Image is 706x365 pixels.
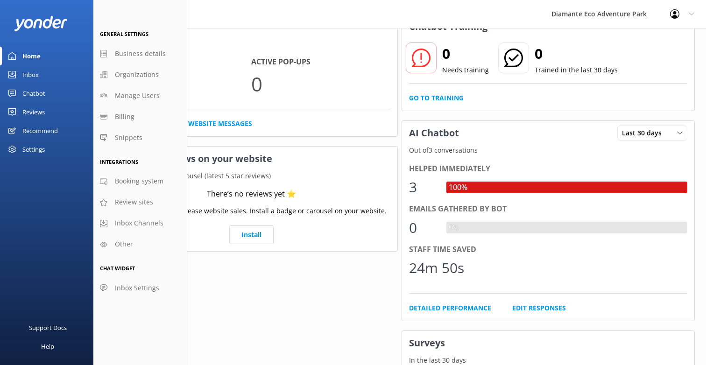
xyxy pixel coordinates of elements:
h2: 0 [535,42,618,65]
div: Recommend [22,121,58,140]
div: Chatbot [22,84,45,103]
span: Billing [115,112,134,122]
h2: 0 [442,42,489,65]
div: Support Docs [29,318,67,337]
p: In the last 30 days [105,39,397,49]
a: Go to Training [409,93,464,103]
div: 24m 50s [409,257,464,279]
div: Reviews [22,103,45,121]
div: Settings [22,140,45,159]
div: Help [41,337,54,356]
p: Out of 3 conversations [402,145,694,155]
a: Billing [93,106,187,127]
span: Inbox Channels [115,218,163,228]
p: 0 [251,68,390,99]
h3: Surveys [402,331,694,355]
span: Organizations [115,70,159,80]
img: yonder-white-logo.png [14,16,68,31]
a: Edit Responses [512,303,566,313]
a: Snippets [93,127,187,148]
div: Helped immediately [409,163,687,175]
a: Booking system [93,171,187,192]
div: 0 [409,217,437,239]
h3: AI Chatbot [402,121,466,145]
span: Chat Widget [100,265,135,272]
a: Inbox Channels [93,213,187,234]
span: Integrations [100,158,138,165]
div: Inbox [22,65,39,84]
h4: Active Pop-ups [251,56,390,68]
span: Snippets [115,133,142,143]
p: Your current review carousel (latest 5 star reviews) [105,171,397,181]
div: 0% [446,222,461,234]
div: There’s no reviews yet ⭐ [207,188,296,200]
a: Organizations [93,64,187,85]
a: Other [93,234,187,255]
p: Trained in the last 30 days [535,65,618,75]
a: Website Messages [188,119,252,129]
a: Detailed Performance [409,303,491,313]
span: Other [115,239,133,249]
a: Install [229,225,274,244]
span: Business details [115,49,166,59]
h3: Showcase reviews on your website [105,147,397,171]
span: Review sites [115,197,153,207]
p: Use social proof to increase website sales. Install a badge or carousel on your website. [116,206,387,216]
span: Inbox Settings [115,283,159,293]
div: 3 [409,176,437,198]
span: Manage Users [115,91,160,101]
a: Business details [93,43,187,64]
p: Needs training [442,65,489,75]
a: Manage Users [93,85,187,106]
div: Staff time saved [409,244,687,256]
span: Last 30 days [622,128,667,138]
span: General Settings [100,30,148,37]
div: 100% [446,182,470,194]
div: Emails gathered by bot [409,203,687,215]
span: Booking system [115,176,163,186]
a: Inbox Settings [93,278,187,299]
a: Review sites [93,192,187,213]
div: Home [22,47,41,65]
